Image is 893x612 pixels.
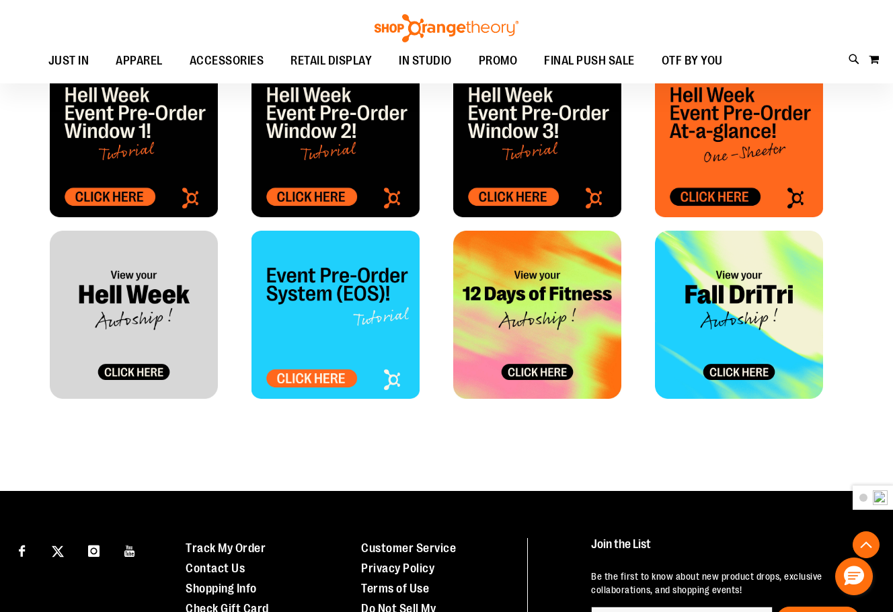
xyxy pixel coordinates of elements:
a: IN STUDIO [385,46,465,76]
img: HELLWEEK_Allocation Tile [50,231,218,399]
button: Hello, have a question? Let’s chat. [835,558,873,595]
span: OTF BY YOU [662,46,723,76]
a: Track My Order [186,541,266,555]
span: FINAL PUSH SALE [544,46,635,76]
a: Shopping Info [186,582,257,595]
img: OTF - Studio Sale Tile [453,49,621,217]
img: OTF - Studio Sale Tile [50,49,218,217]
span: RETAIL DISPLAY [290,46,372,76]
a: Visit our Instagram page [82,538,106,562]
span: JUST IN [48,46,89,76]
img: FALL DRI TRI_Allocation Tile [655,231,823,399]
img: Twitter [52,545,64,558]
p: Be the first to know about new product drops, exclusive collaborations, and shopping events! [591,570,869,597]
span: PROMO [479,46,518,76]
a: JUST IN [35,46,103,77]
button: Back To Top [853,531,880,558]
a: Visit our Youtube page [118,538,142,562]
img: OTF - Studio Sale Tile [251,49,420,217]
a: Visit our Facebook page [10,538,34,562]
a: APPAREL [102,46,176,77]
a: ACCESSORIES [176,46,278,77]
img: HELLWEEK_Allocation Tile [655,49,823,217]
a: RETAIL DISPLAY [277,46,385,77]
span: APPAREL [116,46,163,76]
h4: Join the List [591,538,869,563]
a: Customer Service [361,541,456,555]
span: ACCESSORIES [190,46,264,76]
a: Visit our X page [46,538,70,562]
a: Terms of Use [361,582,429,595]
a: Privacy Policy [361,562,434,575]
span: IN STUDIO [399,46,452,76]
a: Contact Us [186,562,245,575]
a: OTF BY YOU [648,46,736,77]
img: Shop Orangetheory [373,14,520,42]
a: FINAL PUSH SALE [531,46,648,77]
a: PROMO [465,46,531,77]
